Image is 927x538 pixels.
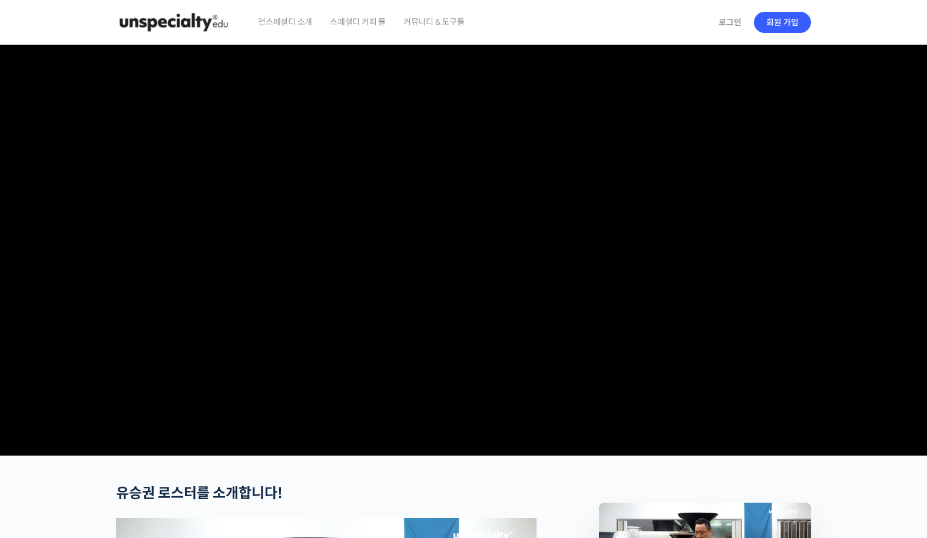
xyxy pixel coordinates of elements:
[116,484,283,502] strong: 유승권 로스터를 소개합니다!
[754,12,811,33] a: 회원 가입
[711,9,749,36] a: 로그인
